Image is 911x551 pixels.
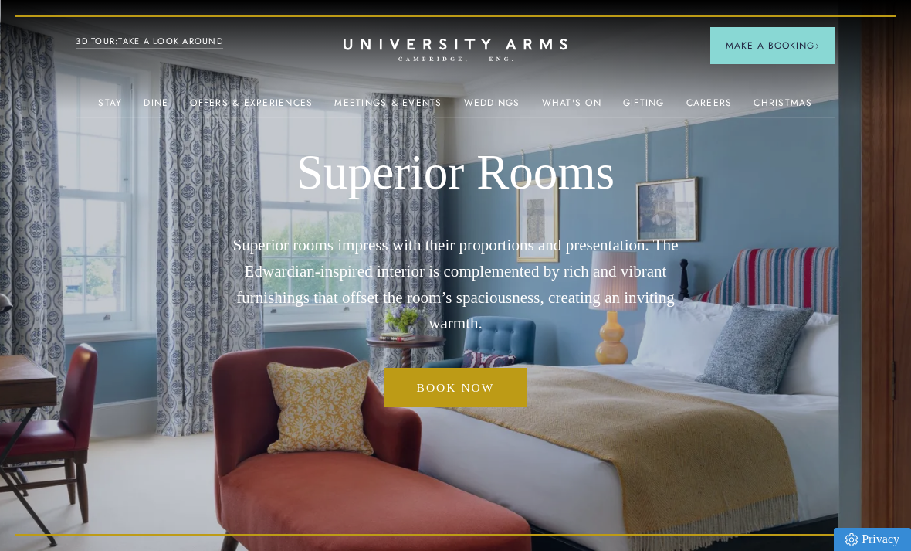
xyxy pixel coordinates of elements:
a: 3D TOUR:TAKE A LOOK AROUND [76,35,223,49]
a: Home [344,39,567,63]
button: Make a BookingArrow icon [710,27,835,64]
a: Book now [384,368,527,407]
a: Christmas [754,97,812,117]
a: Privacy [834,528,911,551]
a: Weddings [464,97,520,117]
a: What's On [542,97,601,117]
a: Gifting [623,97,665,117]
h1: Superior Rooms [228,144,683,202]
a: Offers & Experiences [190,97,313,117]
p: Superior rooms impress with their proportions and presentation. The Edwardian-inspired interior i... [228,233,683,337]
img: Privacy [845,533,858,546]
a: Careers [686,97,733,117]
span: Make a Booking [726,39,820,53]
a: Dine [144,97,168,117]
a: Meetings & Events [334,97,442,117]
img: Arrow icon [814,43,820,49]
a: Stay [98,97,122,117]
